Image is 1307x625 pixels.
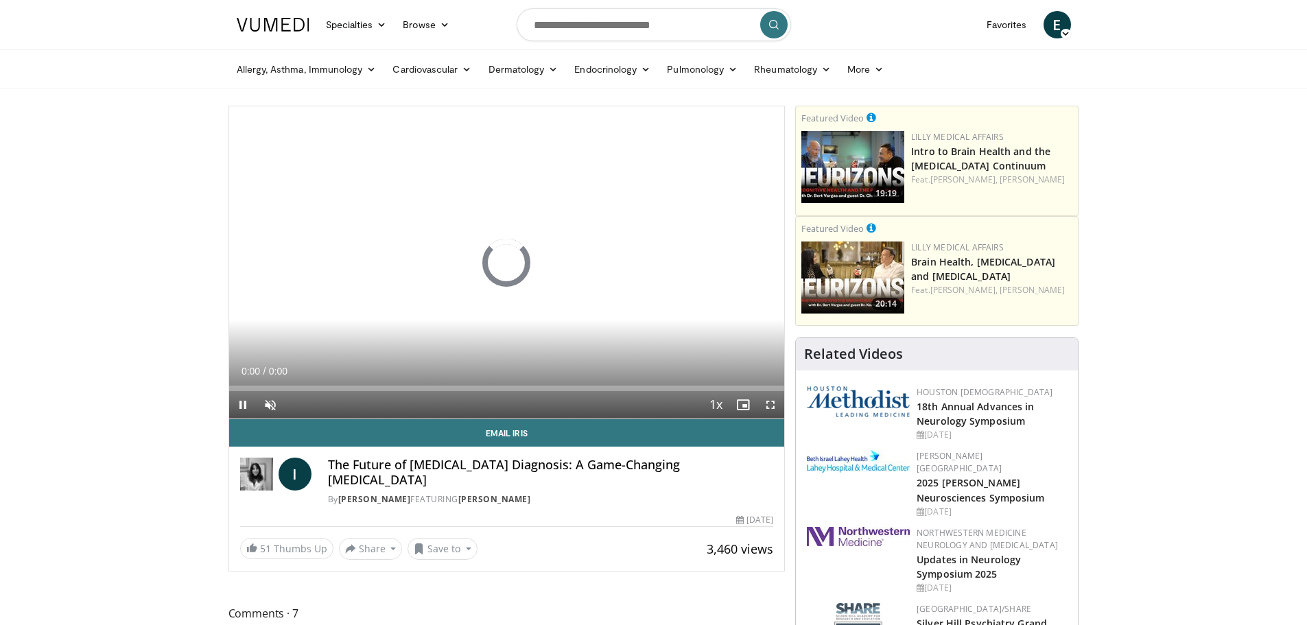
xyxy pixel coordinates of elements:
img: VuMedi Logo [237,18,309,32]
a: Favorites [978,11,1035,38]
button: Fullscreen [757,391,784,418]
a: Lilly Medical Affairs [911,131,1004,143]
input: Search topics, interventions [517,8,791,41]
a: Allergy, Asthma, Immunology [228,56,385,83]
a: Brain Health, [MEDICAL_DATA] and [MEDICAL_DATA] [911,255,1055,283]
a: Northwestern Medicine Neurology and [MEDICAL_DATA] [917,527,1058,551]
span: Comments 7 [228,604,786,622]
a: Updates in Neurology Symposium 2025 [917,553,1021,580]
a: [PERSON_NAME], [930,284,998,296]
a: [PERSON_NAME][GEOGRAPHIC_DATA] [917,450,1002,474]
div: Progress Bar [229,386,785,391]
h4: Related Videos [804,346,903,362]
a: [PERSON_NAME] [1000,284,1065,296]
a: More [839,56,892,83]
a: Browse [395,11,458,38]
img: e7977282-282c-4444-820d-7cc2733560fd.jpg.150x105_q85_autocrop_double_scale_upscale_version-0.2.jpg [807,450,910,473]
a: Houston [DEMOGRAPHIC_DATA] [917,386,1052,398]
div: By FEATURING [328,493,774,506]
a: Cardiovascular [384,56,480,83]
img: Dr. Iris Gorfinkel [240,458,273,491]
a: Intro to Brain Health and the [MEDICAL_DATA] Continuum [911,145,1050,172]
span: 3,460 views [707,541,773,557]
span: 51 [260,542,271,555]
small: Featured Video [801,222,864,235]
a: Lilly Medical Affairs [911,241,1004,253]
a: Pulmonology [659,56,746,83]
a: [PERSON_NAME] [1000,174,1065,185]
img: 2a462fb6-9365-492a-ac79-3166a6f924d8.png.150x105_q85_autocrop_double_scale_upscale_version-0.2.jpg [807,527,910,546]
a: [PERSON_NAME], [930,174,998,185]
button: Pause [229,391,257,418]
video-js: Video Player [229,106,785,419]
a: Specialties [318,11,395,38]
button: Share [339,538,403,560]
a: 51 Thumbs Up [240,538,333,559]
button: Save to [408,538,478,560]
a: [GEOGRAPHIC_DATA]/SHARE [917,603,1031,615]
span: 20:14 [871,298,901,310]
small: Featured Video [801,112,864,124]
div: [DATE] [917,506,1067,518]
a: E [1044,11,1071,38]
div: [DATE] [917,429,1067,441]
a: [PERSON_NAME] [458,493,531,505]
span: 0:00 [242,366,260,377]
a: [PERSON_NAME] [338,493,411,505]
span: / [263,366,266,377]
a: Rheumatology [746,56,839,83]
a: Dermatology [480,56,567,83]
button: Enable picture-in-picture mode [729,391,757,418]
div: Feat. [911,284,1072,296]
a: Endocrinology [566,56,659,83]
div: [DATE] [917,582,1067,594]
span: 0:00 [269,366,287,377]
img: ca157f26-4c4a-49fd-8611-8e91f7be245d.png.150x105_q85_crop-smart_upscale.jpg [801,241,904,314]
button: Unmute [257,391,284,418]
a: 18th Annual Advances in Neurology Symposium [917,400,1034,427]
a: 2025 [PERSON_NAME] Neurosciences Symposium [917,476,1044,504]
div: Feat. [911,174,1072,186]
button: Playback Rate [702,391,729,418]
a: 20:14 [801,241,904,314]
a: Email Iris [229,419,785,447]
a: I [279,458,311,491]
div: [DATE] [736,514,773,526]
span: 19:19 [871,187,901,200]
img: 5e4488cc-e109-4a4e-9fd9-73bb9237ee91.png.150x105_q85_autocrop_double_scale_upscale_version-0.2.png [807,386,910,417]
a: 19:19 [801,131,904,203]
h4: The Future of [MEDICAL_DATA] Diagnosis: A Game-Changing [MEDICAL_DATA] [328,458,774,487]
img: a80fd508-2012-49d4-b73e-1d4e93549e78.png.150x105_q85_crop-smart_upscale.jpg [801,131,904,203]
